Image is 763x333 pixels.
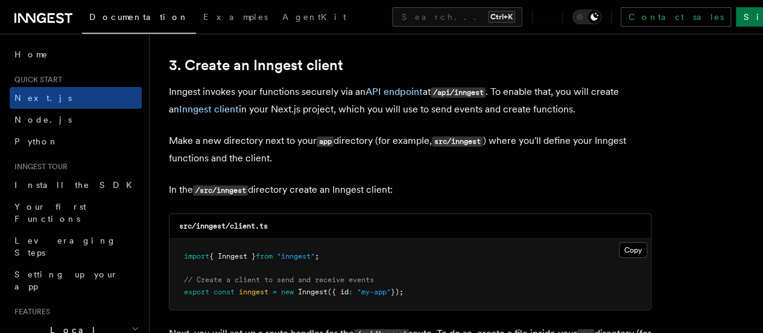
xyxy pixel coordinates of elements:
[391,288,404,296] span: });
[14,270,118,291] span: Setting up your app
[10,230,142,263] a: Leveraging Steps
[10,162,68,172] span: Inngest tour
[10,307,50,317] span: Features
[196,4,275,33] a: Examples
[169,83,651,118] p: Inngest invokes your functions securely via an at . To enable that, you will create an in your Ne...
[621,7,731,27] a: Contact sales
[10,109,142,131] a: Node.js
[193,186,248,196] code: /src/inngest
[256,252,273,260] span: from
[392,7,522,27] button: Search...Ctrl+K
[14,236,116,257] span: Leveraging Steps
[298,288,328,296] span: Inngest
[10,263,142,297] a: Setting up your app
[431,88,486,98] code: /api/inngest
[357,288,391,296] span: "my-app"
[275,4,353,33] a: AgentKit
[273,288,277,296] span: =
[277,252,315,260] span: "inngest"
[619,242,647,258] button: Copy
[14,137,59,146] span: Python
[184,276,374,284] span: // Create a client to send and receive events
[432,137,483,147] code: src/inngest
[328,288,349,296] span: ({ id
[214,288,235,296] span: const
[179,103,239,115] a: Inngest client
[10,75,62,85] span: Quick start
[281,288,294,296] span: new
[169,181,651,199] p: In the directory create an Inngest client:
[10,44,142,65] a: Home
[14,48,48,60] span: Home
[169,57,343,74] a: 3. Create an Inngest client
[203,12,268,22] span: Examples
[317,137,334,147] code: app
[315,252,319,260] span: ;
[282,12,346,22] span: AgentKit
[179,222,268,230] code: src/inngest/client.ts
[366,86,423,97] a: API endpoint
[14,180,139,190] span: Install the SDK
[572,10,601,24] button: Toggle dark mode
[10,196,142,230] a: Your first Functions
[209,252,256,260] span: { Inngest }
[14,202,86,224] span: Your first Functions
[488,11,515,23] kbd: Ctrl+K
[349,288,353,296] span: :
[14,93,72,103] span: Next.js
[10,131,142,152] a: Python
[184,288,209,296] span: export
[10,174,142,196] a: Install the SDK
[89,12,189,22] span: Documentation
[82,4,196,34] a: Documentation
[10,87,142,109] a: Next.js
[14,115,72,124] span: Node.js
[169,132,651,167] p: Make a new directory next to your directory (for example, ) where you'll define your Inngest func...
[184,252,209,260] span: import
[239,288,268,296] span: inngest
